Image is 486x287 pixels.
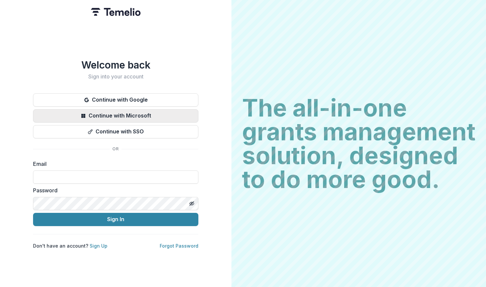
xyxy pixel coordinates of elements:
[186,198,197,209] button: Toggle password visibility
[33,160,194,168] label: Email
[33,93,198,107] button: Continue with Google
[90,243,107,249] a: Sign Up
[33,73,198,80] h2: Sign into your account
[33,186,194,194] label: Password
[160,243,198,249] a: Forgot Password
[33,242,107,249] p: Don't have an account?
[33,109,198,122] button: Continue with Microsoft
[91,8,141,16] img: Temelio
[33,59,198,71] h1: Welcome back
[33,125,198,138] button: Continue with SSO
[33,213,198,226] button: Sign In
